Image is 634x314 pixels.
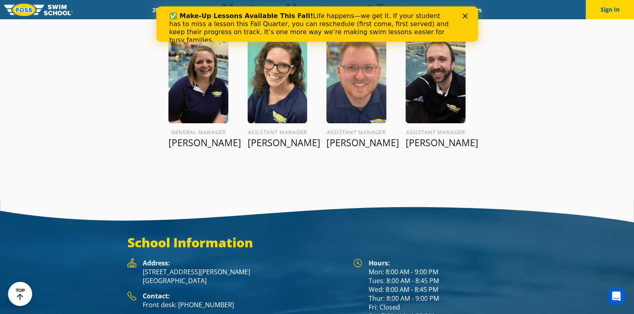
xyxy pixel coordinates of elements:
[406,34,466,123] img: NATHAN_P_2019_WEB.jpg
[326,137,386,148] p: [PERSON_NAME]
[168,137,228,148] p: [PERSON_NAME]
[248,34,308,123] img: Rachel-Almstead.png
[345,6,430,14] a: Swim Like [PERSON_NAME]
[127,259,136,267] img: Foss Location Address
[16,288,25,300] div: TOP
[127,292,136,301] img: Foss Location Contact
[13,6,296,38] div: Life happens—we get it. If your student has to miss a lesson this Fall Quarter, you can reschedul...
[168,127,228,137] h6: General Manager
[455,6,488,14] a: Careers
[306,7,314,12] div: Close
[406,127,466,137] h6: Assistant Manager
[4,4,73,16] img: FOSS Swim School Logo
[248,137,308,148] p: [PERSON_NAME]
[143,292,170,300] strong: Contact:
[143,300,345,309] p: Front desk: [PHONE_NUMBER]
[196,6,230,14] a: Schools
[369,259,390,267] strong: Hours:
[406,137,466,148] p: [PERSON_NAME]
[353,259,362,267] img: Foss Location Hours
[248,127,308,137] h6: Assistant Manager
[326,34,386,123] img: Dane-Hawton.png
[326,127,386,137] h6: Assistant Manager
[143,259,170,267] strong: Address:
[156,6,478,42] iframe: Intercom live chat banner
[430,6,455,14] a: Blog
[230,6,300,14] a: Swim Path® Program
[607,287,626,306] iframe: Intercom live chat
[127,234,507,251] h3: School Information
[13,6,157,13] b: ✅ Make-Up Lessons Available This Fall!
[146,6,196,14] a: 2025 Calendar
[143,267,345,285] p: [STREET_ADDRESS][PERSON_NAME] [GEOGRAPHIC_DATA]
[168,34,228,123] img: JENNA_C_2019_WEB.jpg
[300,6,345,14] a: About FOSS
